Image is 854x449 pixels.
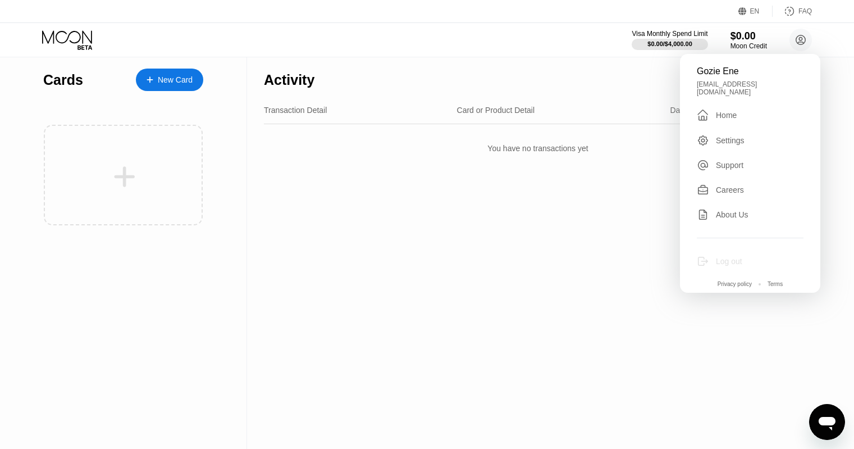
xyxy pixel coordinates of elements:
[647,40,692,47] div: $0.00 / $4,000.00
[697,108,803,122] div: Home
[697,80,803,96] div: [EMAIL_ADDRESS][DOMAIN_NAME]
[697,184,803,196] div: Careers
[716,111,737,120] div: Home
[750,7,760,15] div: EN
[718,281,752,287] div: Privacy policy
[264,133,812,164] div: You have no transactions yet
[632,30,707,50] div: Visa Monthly Spend Limit$0.00/$4,000.00
[730,42,767,50] div: Moon Credit
[716,161,743,170] div: Support
[264,106,327,115] div: Transaction Detail
[697,208,803,221] div: About Us
[809,404,845,440] iframe: Button to launch messaging window
[716,257,742,266] div: Log out
[158,75,193,85] div: New Card
[264,72,314,88] div: Activity
[43,72,83,88] div: Cards
[716,136,745,145] div: Settings
[798,7,812,15] div: FAQ
[136,69,203,91] div: New Card
[768,281,783,287] div: Terms
[697,66,803,76] div: Gozie Ene
[697,108,709,122] div: 
[730,30,767,42] div: $0.00
[697,134,803,147] div: Settings
[697,255,803,267] div: Log out
[716,210,748,219] div: About Us
[716,185,744,194] div: Careers
[632,30,707,38] div: Visa Monthly Spend Limit
[773,6,812,17] div: FAQ
[697,159,803,171] div: Support
[457,106,535,115] div: Card or Product Detail
[730,30,767,50] div: $0.00Moon Credit
[670,106,713,115] div: Date & Time
[738,6,773,17] div: EN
